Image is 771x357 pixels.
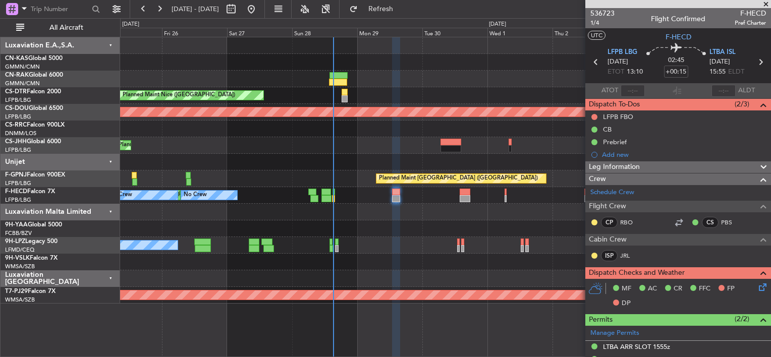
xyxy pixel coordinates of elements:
[5,263,35,270] a: WMSA/SZB
[699,284,710,294] span: FFC
[589,161,640,173] span: Leg Information
[5,96,31,104] a: LFPB/LBG
[5,246,34,254] a: LFMD/CEQ
[422,28,487,37] div: Tue 30
[345,1,405,17] button: Refresh
[608,57,628,67] span: [DATE]
[5,63,40,71] a: GMMN/CMN
[487,28,553,37] div: Wed 1
[735,8,766,19] span: F-HECD
[5,139,61,145] a: CS-JHHGlobal 6000
[648,284,657,294] span: AC
[379,171,538,186] div: Planned Maint [GEOGRAPHIC_DATA] ([GEOGRAPHIC_DATA])
[5,130,36,137] a: DNMM/LOS
[728,67,744,77] span: ELDT
[122,20,139,29] div: [DATE]
[5,222,28,228] span: 9H-YAA
[601,250,618,261] div: ISP
[5,172,65,178] a: F-GPNJFalcon 900EX
[360,6,402,13] span: Refresh
[26,24,106,31] span: All Aircraft
[721,218,744,227] a: PBS
[5,72,63,78] a: CN-RAKGlobal 6000
[5,239,25,245] span: 9H-LPZ
[5,288,28,294] span: T7-PJ29
[589,201,626,212] span: Flight Crew
[709,67,726,77] span: 15:55
[674,284,682,294] span: CR
[5,72,29,78] span: CN-RAK
[123,88,235,103] div: Planned Maint Nice ([GEOGRAPHIC_DATA])
[5,172,27,178] span: F-GPNJ
[651,14,705,24] div: Flight Confirmed
[738,86,755,96] span: ALDT
[5,239,58,245] a: 9H-LPZLegacy 500
[5,105,29,111] span: CS-DOU
[666,32,691,42] span: F-HECD
[620,218,643,227] a: RBO
[603,138,627,146] div: Prebrief
[489,20,506,29] div: [DATE]
[5,229,32,237] a: FCBB/BZV
[292,28,357,37] div: Sun 28
[162,28,227,37] div: Fri 26
[702,217,719,228] div: CS
[589,314,613,326] span: Permits
[553,28,618,37] div: Thu 2
[5,89,61,95] a: CS-DTRFalcon 2000
[709,57,730,67] span: [DATE]
[5,122,65,128] a: CS-RRCFalcon 900LX
[622,284,631,294] span: MF
[603,112,633,121] div: LFPB FBO
[5,180,31,187] a: LFPB/LBG
[5,55,28,62] span: CN-KAS
[5,89,27,95] span: CS-DTR
[97,28,162,37] div: Thu 25
[109,188,132,203] div: No Crew
[590,19,615,27] span: 1/4
[5,139,27,145] span: CS-JHH
[5,55,63,62] a: CN-KASGlobal 5000
[5,122,27,128] span: CS-RRC
[622,299,631,309] span: DP
[5,288,56,294] a: T7-PJ29Falcon 7X
[735,19,766,27] span: Pref Charter
[172,5,219,14] span: [DATE] - [DATE]
[621,85,645,97] input: --:--
[5,189,55,195] a: F-HECDFalcon 7X
[5,255,58,261] a: 9H-VSLKFalcon 7X
[5,222,62,228] a: 9H-YAAGlobal 5000
[589,99,640,110] span: Dispatch To-Dos
[5,196,31,204] a: LFPB/LBG
[603,125,612,134] div: CB
[589,234,627,246] span: Cabin Crew
[227,28,292,37] div: Sat 27
[5,189,27,195] span: F-HECD
[5,296,35,304] a: WMSA/SZB
[11,20,109,36] button: All Aircraft
[184,188,207,203] div: No Crew
[5,105,63,111] a: CS-DOUGlobal 6500
[620,251,643,260] a: JRL
[31,2,89,17] input: Trip Number
[589,267,685,279] span: Dispatch Checks and Weather
[601,86,618,96] span: ATOT
[727,284,735,294] span: FP
[602,150,766,159] div: Add new
[627,67,643,77] span: 13:10
[588,31,605,40] button: UTC
[5,113,31,121] a: LFPB/LBG
[5,255,30,261] span: 9H-VSLK
[603,342,670,351] div: LTBA ARR SLOT 1555z
[735,314,749,324] span: (2/2)
[601,217,618,228] div: CP
[608,67,624,77] span: ETOT
[668,55,684,66] span: 02:45
[735,99,749,109] span: (2/3)
[590,188,634,198] a: Schedule Crew
[5,80,40,87] a: GMMN/CMN
[590,328,639,338] a: Manage Permits
[608,47,637,57] span: LFPB LBG
[589,173,606,185] span: Crew
[709,47,736,57] span: LTBA ISL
